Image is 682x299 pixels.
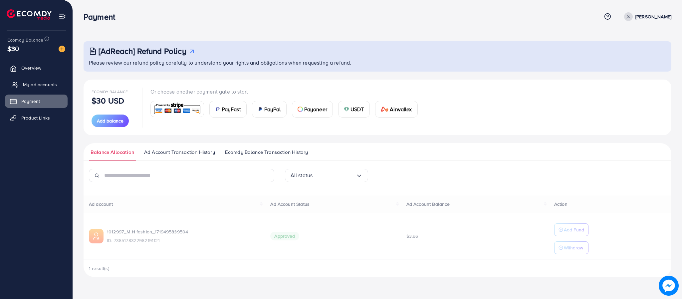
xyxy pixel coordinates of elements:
[92,89,128,95] span: Ecomdy Balance
[292,101,333,118] a: cardPayoneer
[375,101,418,118] a: cardAirwallex
[350,105,364,113] span: USDT
[97,118,123,124] span: Add balance
[150,88,423,96] p: Or choose another payment gate to start
[209,101,247,118] a: cardPayFast
[7,37,43,43] span: Ecomdy Balance
[298,107,303,112] img: card
[659,276,679,296] img: image
[291,170,313,180] span: All status
[5,78,68,91] a: My ad accounts
[381,107,389,112] img: card
[5,95,68,108] a: Payment
[635,13,671,21] p: [PERSON_NAME]
[252,101,287,118] a: cardPayPal
[258,107,263,112] img: card
[215,107,220,112] img: card
[59,13,66,20] img: menu
[285,169,368,182] div: Search for option
[99,46,186,56] h3: [AdReach] Refund Policy
[21,115,50,121] span: Product Links
[344,107,349,112] img: card
[7,44,19,53] span: $30
[23,81,57,88] span: My ad accounts
[621,12,671,21] a: [PERSON_NAME]
[304,105,327,113] span: Payoneer
[84,12,120,22] h3: Payment
[150,101,204,117] a: card
[313,170,355,180] input: Search for option
[338,101,370,118] a: cardUSDT
[222,105,241,113] span: PayFast
[21,98,40,105] span: Payment
[59,46,65,52] img: image
[144,149,215,156] span: Ad Account Transaction History
[89,59,667,67] p: Please review our refund policy carefully to understand your rights and obligations when requesti...
[21,65,41,71] span: Overview
[390,105,412,113] span: Airwallex
[5,61,68,75] a: Overview
[264,105,281,113] span: PayPal
[153,102,202,116] img: card
[92,97,124,105] p: $30 USD
[7,9,52,20] img: logo
[92,115,129,127] button: Add balance
[225,149,308,156] span: Ecomdy Balance Transaction History
[91,149,134,156] span: Balance Allocation
[5,111,68,125] a: Product Links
